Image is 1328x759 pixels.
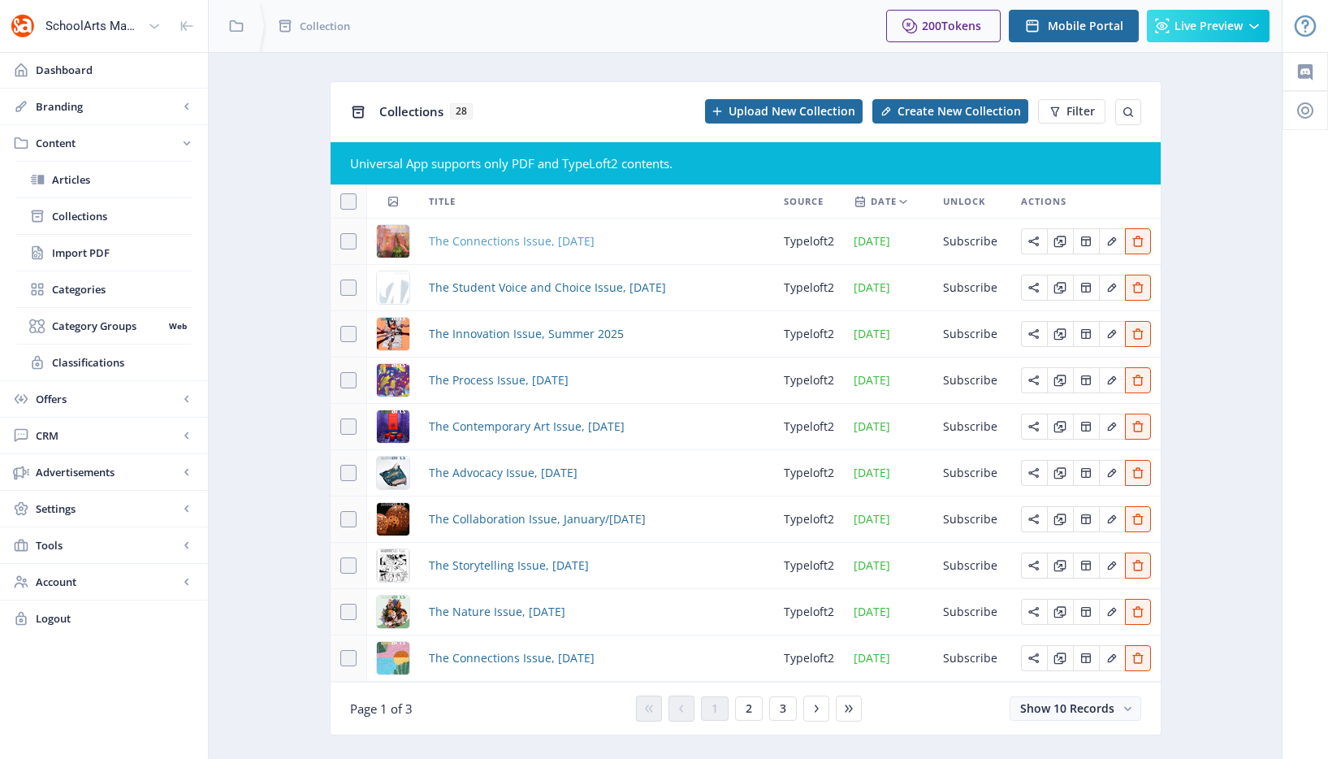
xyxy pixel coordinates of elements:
img: 9211a670-13fb-492a-930b-e4eb21ad28b3.png [377,503,409,536]
span: Actions [1021,192,1066,211]
td: [DATE] [844,497,933,543]
td: [DATE] [844,311,933,358]
td: Subscribe [933,450,1011,497]
img: 15ad045d-8524-468b-a0de-1f00bc134e43.png [377,225,409,258]
span: Account [36,574,179,590]
img: 25e7b029-8912-40f9-bdfa-ba5e0f209b25.png [377,549,409,582]
span: Collection [300,18,350,34]
span: 3 [780,702,786,715]
span: Classifications [52,354,192,371]
span: Tokens [941,18,981,33]
td: typeloft2 [774,404,844,450]
td: [DATE] [844,358,933,404]
span: Branding [36,98,179,115]
span: Live Preview [1174,20,1243,33]
a: Edit page [1125,510,1151,526]
a: Import PDF [16,235,192,271]
button: 1 [701,696,729,721]
a: Edit page [1047,603,1073,618]
td: typeloft2 [774,543,844,589]
a: Edit page [1099,557,1125,572]
img: a4271694-0c87-4a09-9142-d883a85e28a1.png [377,457,409,489]
app-collection-view: Collections [330,81,1161,735]
span: Collections [379,103,443,119]
a: Edit page [1021,418,1047,433]
a: Edit page [1099,279,1125,294]
td: typeloft2 [774,358,844,404]
td: typeloft2 [774,311,844,358]
span: Page 1 of 3 [350,700,413,717]
a: Edit page [1073,279,1099,294]
button: Live Preview [1147,10,1270,42]
a: Collections [16,198,192,234]
a: Edit page [1021,464,1047,479]
span: Title [429,192,456,211]
a: Category GroupsWeb [16,308,192,344]
span: The Nature Issue, [DATE] [429,602,565,622]
span: The Contemporary Art Issue, [DATE] [429,417,625,436]
button: Show 10 Records [1010,696,1141,721]
td: [DATE] [844,589,933,635]
td: typeloft2 [774,219,844,265]
a: Edit page [1047,371,1073,387]
span: 2 [746,702,752,715]
img: 8e2b6bbf-8dae-414b-a6f5-84a18bbcfe9b.png [377,364,409,397]
td: [DATE] [844,450,933,497]
span: 1 [712,702,718,715]
a: Edit page [1073,418,1099,433]
td: typeloft2 [774,497,844,543]
td: [DATE] [844,265,933,311]
a: Edit page [1021,232,1047,248]
td: Subscribe [933,404,1011,450]
td: typeloft2 [774,635,844,682]
a: Edit page [1047,279,1073,294]
span: Import PDF [52,245,192,261]
a: Edit page [1047,325,1073,340]
a: The Innovation Issue, Summer 2025 [429,324,624,344]
span: Source [784,192,824,211]
button: Upload New Collection [705,99,863,124]
button: 3 [769,696,797,721]
a: Edit page [1073,649,1099,665]
span: Upload New Collection [729,105,855,118]
a: Edit page [1125,232,1151,248]
a: New page [863,99,1028,124]
span: Create New Collection [898,105,1021,118]
span: Content [36,135,179,151]
a: Edit page [1099,232,1125,248]
a: Edit page [1099,510,1125,526]
td: Subscribe [933,635,1011,682]
span: The Advocacy Issue, [DATE] [429,463,577,483]
td: typeloft2 [774,450,844,497]
a: Edit page [1047,649,1073,665]
a: The Connections Issue, [DATE] [429,232,595,251]
button: Mobile Portal [1009,10,1139,42]
a: The Connections Issue, [DATE] [429,648,595,668]
a: Edit page [1021,371,1047,387]
a: Categories [16,271,192,307]
a: Edit page [1073,371,1099,387]
span: The Collaboration Issue, January/[DATE] [429,510,646,529]
td: typeloft2 [774,589,844,635]
a: Edit page [1073,464,1099,479]
span: The Student Voice and Choice Issue, [DATE] [429,278,666,297]
div: SchoolArts Magazine [45,8,141,44]
a: Edit page [1099,603,1125,618]
td: [DATE] [844,543,933,589]
button: Create New Collection [872,99,1028,124]
div: Universal App supports only PDF and TypeLoft2 contents. [350,155,1141,171]
span: Category Groups [52,318,163,334]
span: Advertisements [36,464,179,480]
a: Edit page [1047,464,1073,479]
td: Subscribe [933,497,1011,543]
a: Edit page [1125,557,1151,572]
a: Edit page [1073,232,1099,248]
a: Edit page [1047,557,1073,572]
td: [DATE] [844,404,933,450]
td: Subscribe [933,219,1011,265]
a: Edit page [1125,603,1151,618]
a: Edit page [1073,510,1099,526]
